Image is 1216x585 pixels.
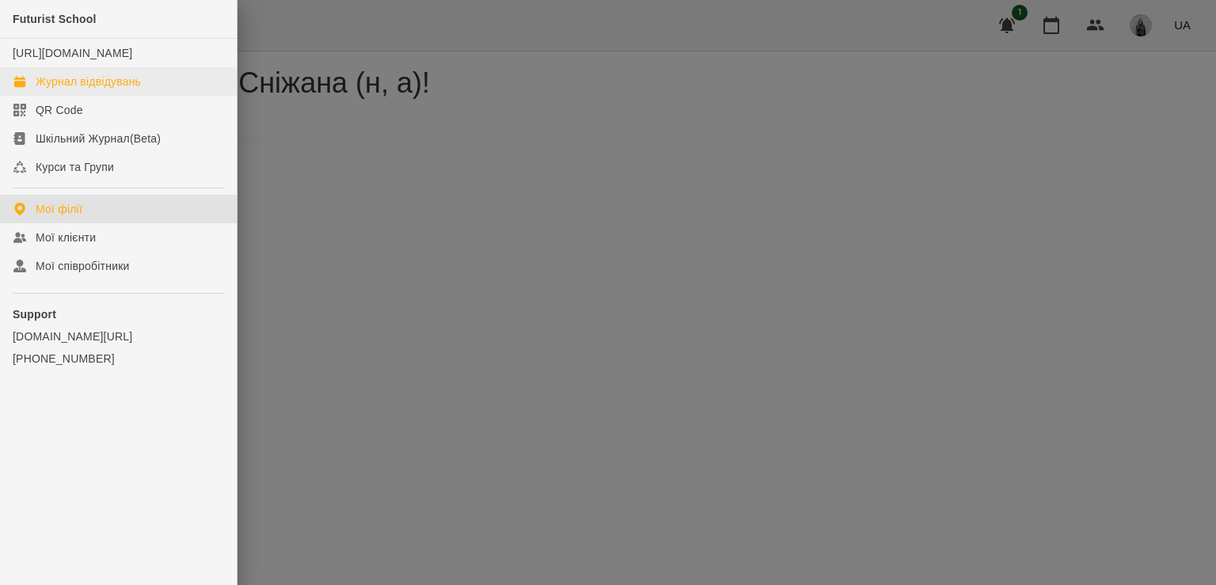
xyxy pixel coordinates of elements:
[13,351,224,367] a: [PHONE_NUMBER]
[13,13,97,25] span: Futurist School
[13,329,224,344] a: [DOMAIN_NAME][URL]
[36,258,130,274] div: Мої співробітники
[13,306,224,322] p: Support
[36,201,82,217] div: Мої філії
[36,74,141,89] div: Журнал відвідувань
[36,230,96,245] div: Мої клієнти
[36,159,114,175] div: Курси та Групи
[13,47,132,59] a: [URL][DOMAIN_NAME]
[36,102,83,118] div: QR Code
[36,131,161,146] div: Шкільний Журнал(Beta)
